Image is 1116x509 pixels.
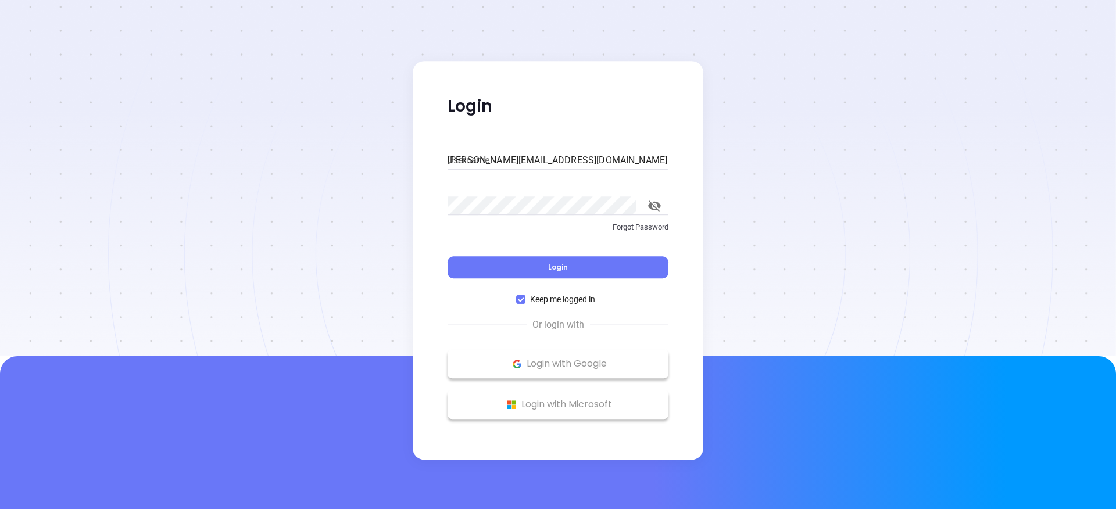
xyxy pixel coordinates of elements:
[448,96,668,117] p: Login
[527,318,590,332] span: Or login with
[548,262,568,272] span: Login
[448,221,668,233] p: Forgot Password
[448,349,668,378] button: Google Logo Login with Google
[510,357,524,371] img: Google Logo
[641,192,668,220] button: toggle password visibility
[505,397,519,412] img: Microsoft Logo
[448,390,668,419] button: Microsoft Logo Login with Microsoft
[448,256,668,278] button: Login
[448,221,668,242] a: Forgot Password
[453,396,663,413] p: Login with Microsoft
[525,293,600,306] span: Keep me logged in
[453,355,663,372] p: Login with Google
